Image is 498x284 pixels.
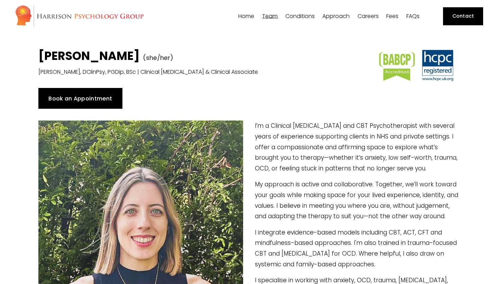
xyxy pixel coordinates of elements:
p: I integrate evidence-based models including CBT, ACT, CFT and mindfulness-based approaches. I'm a... [38,227,460,269]
p: I’m a Clinical [MEDICAL_DATA] and CBT Psychotherapist with several years of experience supporting... [38,121,460,174]
span: (she/her) [143,53,173,62]
p: [PERSON_NAME], DClinPsy, PGDip, BSc | Clinical [MEDICAL_DATA] & Clinical Associate [38,67,351,77]
span: Team [262,14,278,19]
strong: [PERSON_NAME] [38,48,140,64]
a: Contact [443,7,483,25]
span: Conditions [285,14,315,19]
a: folder dropdown [285,13,315,19]
a: folder dropdown [262,13,278,19]
span: Approach [322,14,350,19]
img: Harrison Psychology Group [15,5,144,27]
a: Book an Appointment [38,88,122,109]
a: FAQs [406,13,419,19]
a: folder dropdown [322,13,350,19]
a: Home [238,13,254,19]
p: My approach is active and collaborative. Together, we’ll work toward your goals while making spac... [38,179,460,221]
a: Fees [386,13,398,19]
a: Careers [358,13,379,19]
